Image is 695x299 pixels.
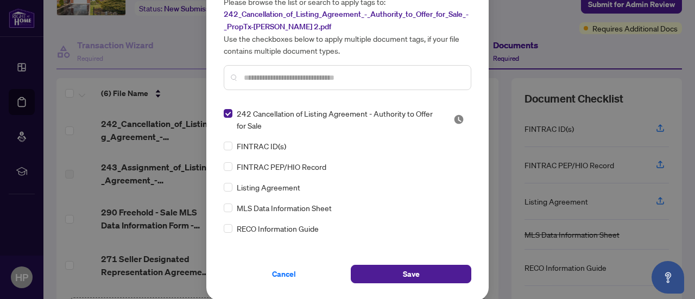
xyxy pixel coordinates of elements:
span: Pending Review [453,114,464,125]
span: FINTRAC PEP/HIO Record [237,161,326,173]
span: FINTRAC ID(s) [237,140,286,152]
span: 242 Cancellation of Listing Agreement - Authority to Offer for Sale [237,107,440,131]
span: MLS Data Information Sheet [237,202,332,214]
span: 242_Cancellation_of_Listing_Agreement_-_Authority_to_Offer_for_Sale_-_PropTx-[PERSON_NAME] 2.pdf [224,9,469,31]
span: Cancel [272,265,296,283]
span: Listing Agreement [237,181,300,193]
button: Save [351,265,471,283]
button: Cancel [224,265,344,283]
span: Save [403,265,420,283]
button: Open asap [652,261,684,294]
img: status [453,114,464,125]
span: RECO Information Guide [237,222,319,234]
